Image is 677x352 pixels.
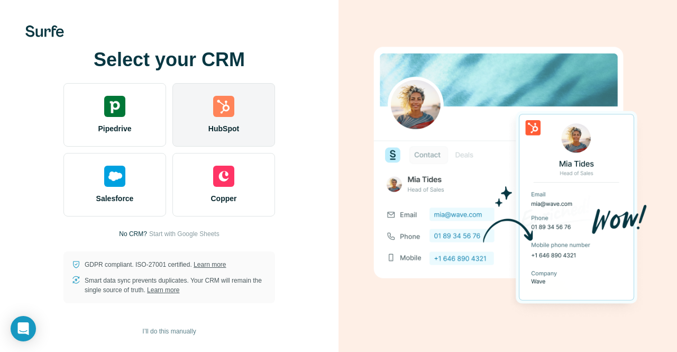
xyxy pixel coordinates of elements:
[96,193,134,204] span: Salesforce
[119,229,147,239] p: No CRM?
[194,261,226,268] a: Learn more
[208,123,239,134] span: HubSpot
[104,166,125,187] img: salesforce's logo
[211,193,237,204] span: Copper
[368,31,647,321] img: HUBSPOT image
[85,260,226,269] p: GDPR compliant. ISO-27001 certified.
[25,25,64,37] img: Surfe's logo
[11,316,36,341] div: Open Intercom Messenger
[104,96,125,117] img: pipedrive's logo
[149,229,219,239] button: Start with Google Sheets
[85,276,267,295] p: Smart data sync prevents duplicates. Your CRM will remain the single source of truth.
[213,96,234,117] img: hubspot's logo
[213,166,234,187] img: copper's logo
[98,123,131,134] span: Pipedrive
[142,327,196,336] span: I’ll do this manually
[147,286,179,294] a: Learn more
[63,49,275,70] h1: Select your CRM
[135,323,203,339] button: I’ll do this manually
